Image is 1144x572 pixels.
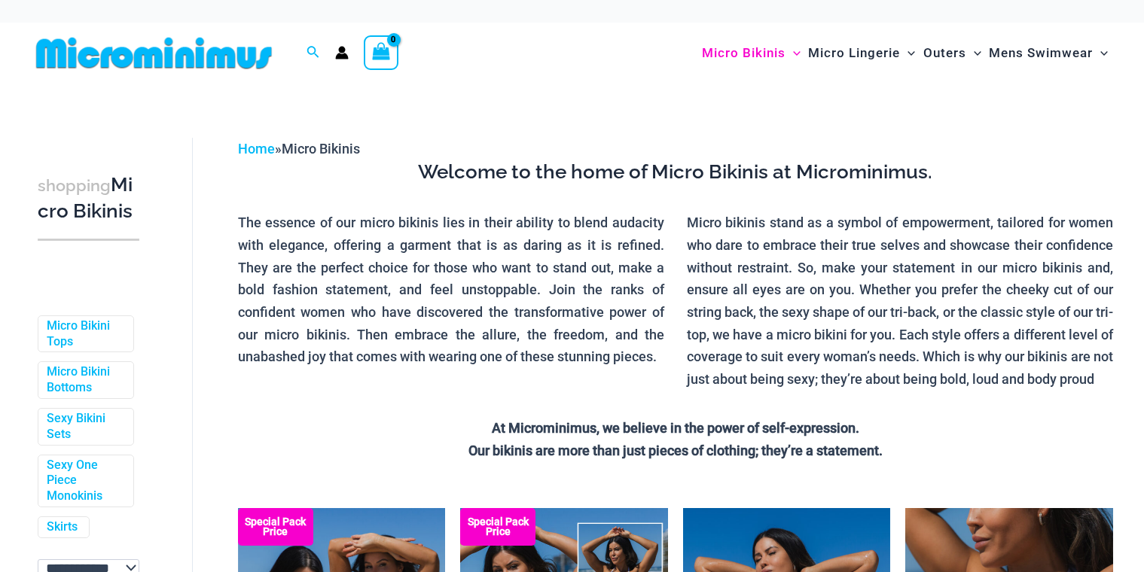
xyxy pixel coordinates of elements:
h3: Micro Bikinis [38,172,139,224]
p: The essence of our micro bikinis lies in their ability to blend audacity with elegance, offering ... [238,211,664,368]
img: MM SHOP LOGO FLAT [30,36,278,70]
a: Sexy One Piece Monokinis [47,458,122,504]
a: Skirts [47,519,78,535]
span: Menu Toggle [966,34,981,72]
a: Mens SwimwearMenu ToggleMenu Toggle [985,30,1112,76]
h3: Welcome to the home of Micro Bikinis at Microminimus. [238,160,1113,185]
a: Account icon link [335,46,349,59]
span: shopping [38,176,111,195]
span: » [238,141,360,157]
a: Micro Bikini Tops [47,318,122,350]
strong: At Microminimus, we believe in the power of self-expression. [492,420,859,436]
a: View Shopping Cart, empty [364,35,398,70]
a: Micro Bikini Bottoms [47,364,122,396]
a: Micro LingerieMenu ToggleMenu Toggle [804,30,919,76]
span: Outers [923,34,966,72]
span: Micro Lingerie [808,34,900,72]
span: Micro Bikinis [282,141,360,157]
span: Mens Swimwear [989,34,1093,72]
strong: Our bikinis are more than just pieces of clothing; they’re a statement. [468,443,883,458]
span: Micro Bikinis [702,34,786,72]
b: Special Pack Price [238,517,313,537]
a: Search icon link [307,44,320,62]
a: OutersMenu ToggleMenu Toggle [920,30,985,76]
a: Home [238,141,275,157]
span: Menu Toggle [1093,34,1108,72]
b: Special Pack Price [460,517,535,537]
nav: Site Navigation [696,28,1114,78]
a: Sexy Bikini Sets [47,411,122,443]
span: Menu Toggle [786,34,801,72]
span: Menu Toggle [900,34,915,72]
p: Micro bikinis stand as a symbol of empowerment, tailored for women who dare to embrace their true... [687,211,1113,391]
a: Micro BikinisMenu ToggleMenu Toggle [698,30,804,76]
